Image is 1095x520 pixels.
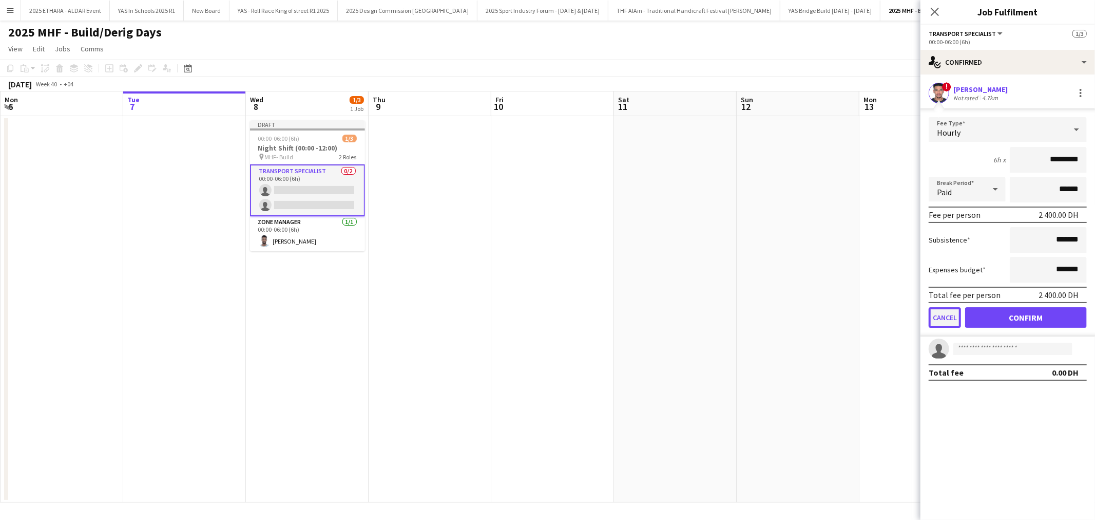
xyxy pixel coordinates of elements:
span: Comms [81,44,104,53]
button: Transport Specialist [929,30,1004,38]
span: 00:00-06:00 (6h) [258,135,300,142]
button: 2025 MHF - Build/Derig Days [880,1,971,21]
button: YAS - Roll Race King of street R1 2025 [229,1,338,21]
span: 6 [3,101,18,113]
div: [PERSON_NAME] [953,85,1008,94]
button: YAS In Schools 2025 R1 [110,1,184,21]
button: Confirm [965,307,1087,328]
span: Week 40 [34,80,60,88]
button: 2025 Design Commission [GEOGRAPHIC_DATA] [338,1,477,21]
span: 13 [862,101,877,113]
div: [DATE] [8,79,32,89]
span: Transport Specialist [929,30,996,38]
div: Not rated [953,94,980,102]
div: 0.00 DH [1052,367,1079,378]
span: 2 Roles [339,153,357,161]
app-card-role: Zone Manager1/100:00-06:00 (6h)[PERSON_NAME] [250,216,365,251]
span: 10 [494,101,504,113]
div: Draft [250,120,365,128]
div: 2 400.00 DH [1039,290,1079,300]
span: ! [942,82,951,91]
div: Total fee per person [929,290,1001,300]
button: Cancel [929,307,961,328]
span: Sun [741,95,753,104]
span: 12 [739,101,753,113]
span: 1/3 [1072,30,1087,38]
div: 1 Job [350,105,363,113]
span: Fri [495,95,504,104]
h3: Night Shift (00:00 -12:00) [250,143,365,153]
a: View [4,42,27,55]
span: MHF- Build [265,153,294,161]
span: Thu [373,95,386,104]
button: New Board [184,1,229,21]
button: 2025 Sport Industry Forum - [DATE] & [DATE] [477,1,608,21]
div: 6h x [993,155,1006,164]
label: Subsistence [929,235,970,245]
span: Hourly [937,127,960,138]
span: Paid [937,187,952,197]
a: Edit [29,42,49,55]
div: Total fee [929,367,964,378]
span: 1/3 [350,96,364,104]
span: 8 [248,101,263,113]
span: Sat [618,95,629,104]
span: 9 [371,101,386,113]
h1: 2025 MHF - Build/Derig Days [8,25,162,40]
span: Mon [863,95,877,104]
button: YAS Bridge Build [DATE] - [DATE] [780,1,880,21]
a: Comms [76,42,108,55]
span: View [8,44,23,53]
button: THF AlAin - Traditional Handicraft Festival [PERSON_NAME] [608,1,780,21]
div: Confirmed [920,50,1095,75]
div: 2 400.00 DH [1039,210,1079,220]
span: Tue [127,95,140,104]
a: Jobs [51,42,74,55]
div: Fee per person [929,210,981,220]
span: 7 [126,101,140,113]
span: Mon [5,95,18,104]
app-card-role: Transport Specialist0/200:00-06:00 (6h) [250,164,365,216]
div: 4.7km [980,94,1000,102]
button: 2025 ETHARA - ALDAR Event [21,1,110,21]
span: 11 [617,101,629,113]
app-job-card: Draft00:00-06:00 (6h)1/3Night Shift (00:00 -12:00) MHF- Build2 RolesTransport Specialist0/200:00-... [250,120,365,251]
span: Wed [250,95,263,104]
span: Jobs [55,44,70,53]
span: Edit [33,44,45,53]
label: Expenses budget [929,265,986,274]
div: 00:00-06:00 (6h) [929,38,1087,46]
span: 1/3 [342,135,357,142]
h3: Job Fulfilment [920,5,1095,18]
div: +04 [64,80,73,88]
